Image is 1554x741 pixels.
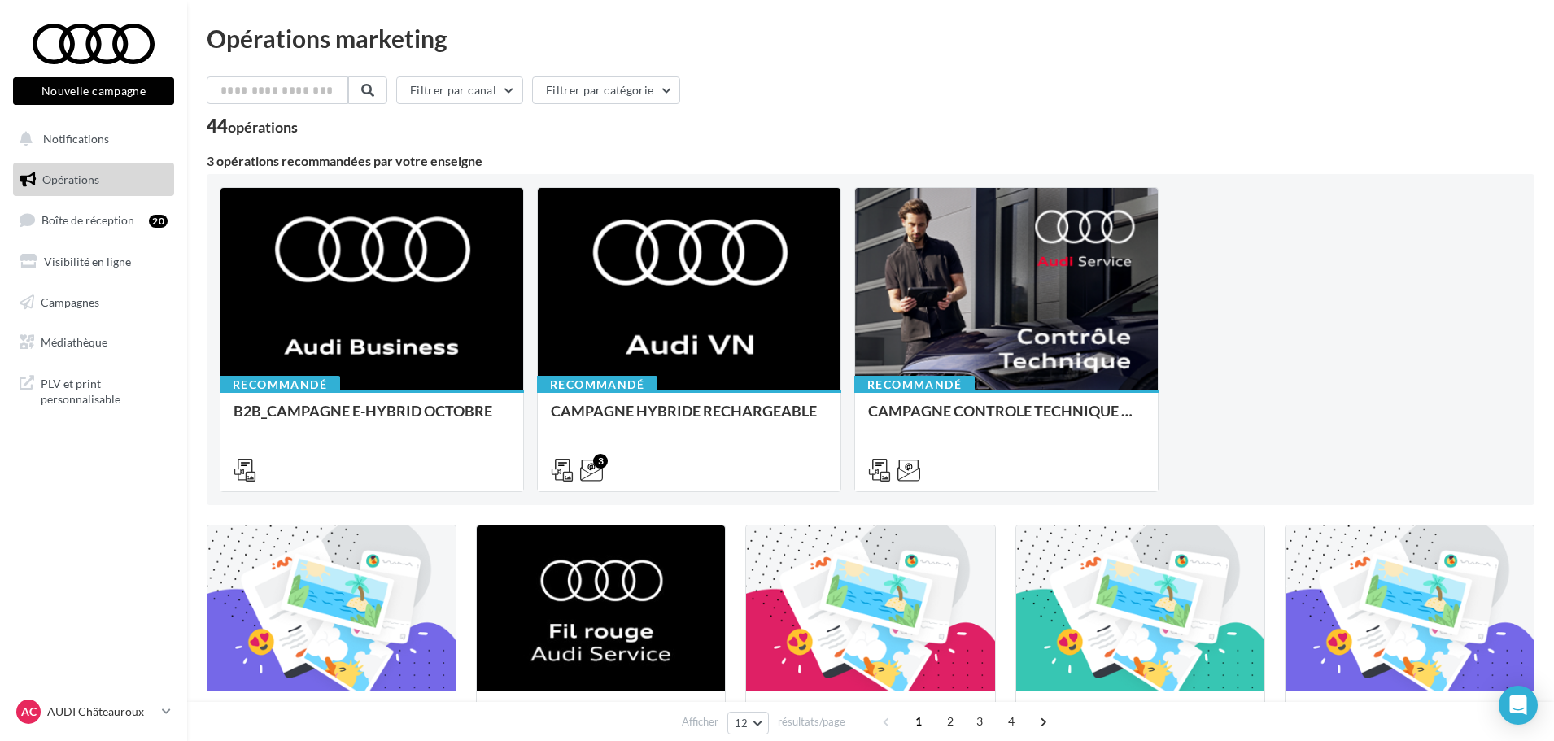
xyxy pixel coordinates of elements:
button: Filtrer par canal [396,76,523,104]
div: 44 [207,117,298,135]
span: 4 [998,708,1024,734]
div: 3 [593,454,608,469]
div: 20 [149,215,168,228]
a: Opérations [10,163,177,197]
a: Campagnes [10,286,177,320]
a: Boîte de réception20 [10,203,177,238]
a: Visibilité en ligne [10,245,177,279]
span: Afficher [682,714,718,730]
span: 1 [906,708,932,734]
div: Opérations marketing [207,26,1534,50]
div: Recommandé [537,376,657,394]
p: AUDI Châteauroux [47,704,155,720]
span: Opérations [42,172,99,186]
button: Nouvelle campagne [13,77,174,105]
a: Médiathèque [10,325,177,360]
span: PLV et print personnalisable [41,373,168,408]
div: B2B_CAMPAGNE E-HYBRID OCTOBRE [234,403,510,435]
span: 12 [735,717,749,730]
button: Notifications [10,122,171,156]
span: AC [21,704,37,720]
div: Open Intercom Messenger [1499,686,1538,725]
span: 3 [967,708,993,734]
div: opérations [228,120,298,134]
span: Notifications [43,132,109,146]
span: Médiathèque [41,335,107,349]
div: 3 opérations recommandées par votre enseigne [207,155,1534,168]
span: Boîte de réception [41,213,134,227]
div: Recommandé [854,376,975,394]
span: résultats/page [778,714,845,730]
div: Recommandé [220,376,340,394]
button: Filtrer par catégorie [532,76,680,104]
button: 12 [727,712,769,734]
a: AC AUDI Châteauroux [13,696,174,727]
span: Visibilité en ligne [44,255,131,268]
div: CAMPAGNE HYBRIDE RECHARGEABLE [551,403,827,435]
span: 2 [937,708,963,734]
div: CAMPAGNE CONTROLE TECHNIQUE 25€ OCTOBRE [868,403,1145,435]
span: Campagnes [41,294,99,308]
a: PLV et print personnalisable [10,366,177,414]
